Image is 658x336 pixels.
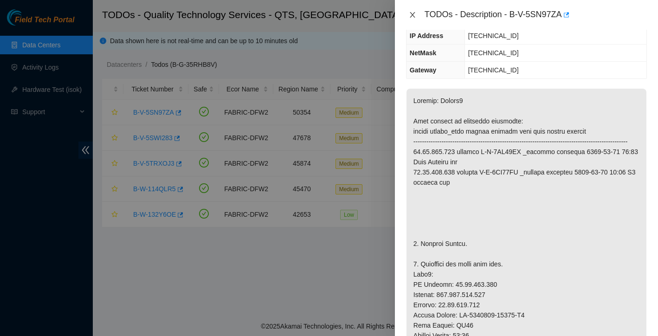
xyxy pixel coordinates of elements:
[406,11,419,19] button: Close
[410,66,437,74] span: Gateway
[410,49,437,57] span: NetMask
[410,32,443,39] span: IP Address
[425,7,647,22] div: TODOs - Description - B-V-5SN97ZA
[468,66,519,74] span: [TECHNICAL_ID]
[409,11,416,19] span: close
[468,49,519,57] span: [TECHNICAL_ID]
[468,32,519,39] span: [TECHNICAL_ID]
